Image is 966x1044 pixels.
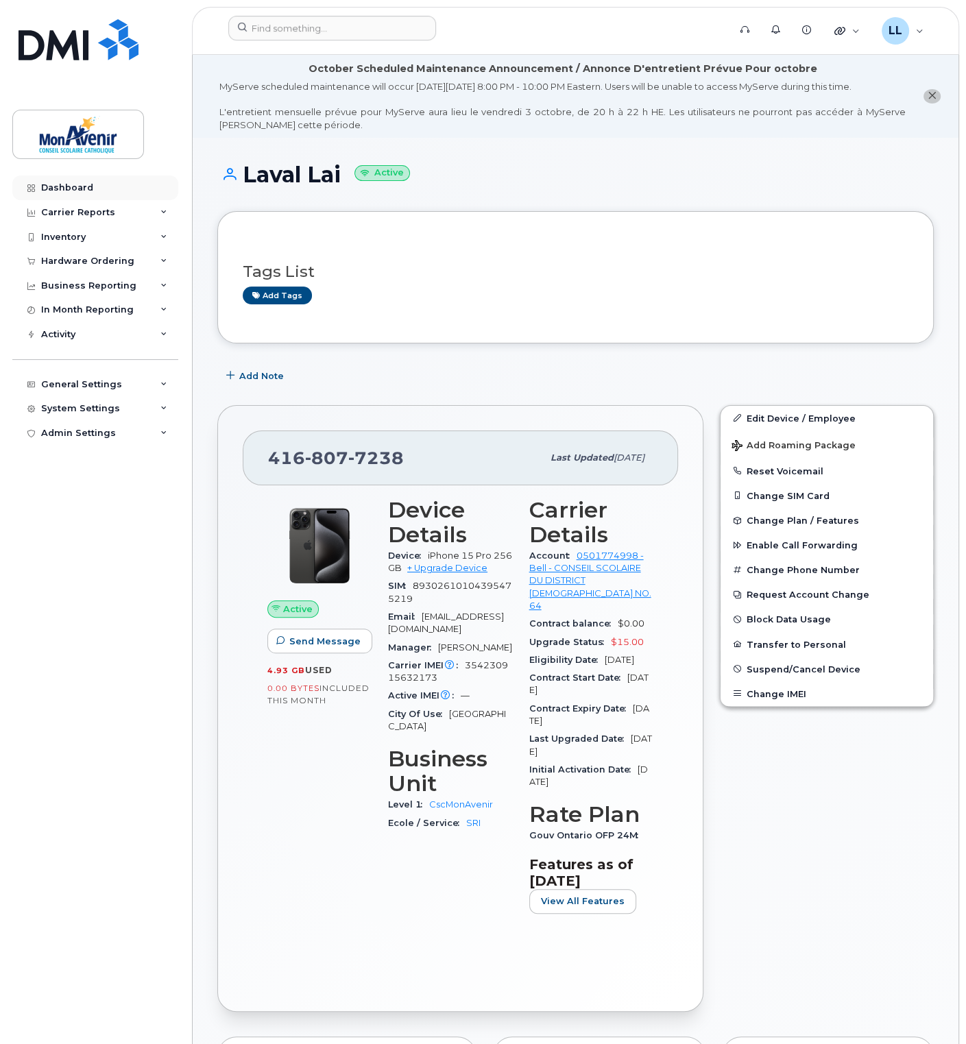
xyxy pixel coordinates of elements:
[388,642,438,653] span: Manager
[217,162,934,186] h1: Laval Lai
[529,733,652,756] span: [DATE]
[461,690,470,701] span: —
[438,642,512,653] span: [PERSON_NAME]
[388,799,429,810] span: Level 1
[747,540,858,550] span: Enable Call Forwarding
[289,635,361,648] span: Send Message
[529,802,654,827] h3: Rate Plan
[388,709,506,731] span: [GEOGRAPHIC_DATA]
[388,498,513,547] h3: Device Details
[388,550,512,573] span: iPhone 15 Pro 256GB
[305,448,348,468] span: 807
[243,263,908,280] h3: Tags List
[529,733,631,744] span: Last Upgraded Date
[721,632,933,657] button: Transfer to Personal
[407,563,487,573] a: + Upgrade Device
[529,764,638,775] span: Initial Activation Date
[219,80,906,131] div: MyServe scheduled maintenance will occur [DATE][DATE] 8:00 PM - 10:00 PM Eastern. Users will be u...
[239,369,284,383] span: Add Note
[721,582,933,607] button: Request Account Change
[529,889,636,914] button: View All Features
[466,818,481,828] a: SRI
[529,550,651,611] a: 0501774998 - Bell - CONSEIL SCOLAIRE DU DISTRICT [DEMOGRAPHIC_DATA] NO. 64
[721,657,933,681] button: Suspend/Cancel Device
[243,287,312,304] a: Add tags
[721,508,933,533] button: Change Plan / Features
[529,830,645,840] span: Gouv Ontario OFP 24M
[551,452,614,463] span: Last updated
[611,637,644,647] span: $15.00
[388,709,449,719] span: City Of Use
[747,515,859,526] span: Change Plan / Features
[388,611,422,622] span: Email
[529,672,649,695] span: [DATE]
[618,618,644,629] span: $0.00
[529,637,611,647] span: Upgrade Status
[278,505,361,587] img: iPhone_15_Pro_Black.png
[721,681,933,706] button: Change IMEI
[721,607,933,631] button: Block Data Usage
[217,364,295,389] button: Add Note
[388,581,511,603] span: 89302610104395475219
[721,406,933,430] a: Edit Device / Employee
[721,557,933,582] button: Change Phone Number
[267,683,319,693] span: 0.00 Bytes
[614,452,644,463] span: [DATE]
[267,666,305,675] span: 4.93 GB
[267,683,370,705] span: included this month
[305,665,333,675] span: used
[529,618,618,629] span: Contract balance
[721,533,933,557] button: Enable Call Forwarding
[529,550,577,561] span: Account
[388,611,504,634] span: [EMAIL_ADDRESS][DOMAIN_NAME]
[429,799,493,810] a: CscMonAvenir
[388,660,465,670] span: Carrier IMEI
[923,89,941,104] button: close notification
[721,430,933,459] button: Add Roaming Package
[605,655,634,665] span: [DATE]
[721,459,933,483] button: Reset Voicemail
[354,165,410,181] small: Active
[529,672,627,683] span: Contract Start Date
[529,498,654,547] h3: Carrier Details
[388,746,513,796] h3: Business Unit
[309,62,817,76] div: October Scheduled Maintenance Announcement / Annonce D'entretient Prévue Pour octobre
[348,448,404,468] span: 7238
[529,703,649,726] span: [DATE]
[283,603,313,616] span: Active
[529,703,633,714] span: Contract Expiry Date
[541,895,625,908] span: View All Features
[721,483,933,508] button: Change SIM Card
[388,550,428,561] span: Device
[388,818,466,828] span: Ecole / Service
[732,440,856,453] span: Add Roaming Package
[388,690,461,701] span: Active IMEI
[529,856,654,889] h3: Features as of [DATE]
[747,664,860,674] span: Suspend/Cancel Device
[267,629,372,653] button: Send Message
[268,448,404,468] span: 416
[388,581,413,591] span: SIM
[529,655,605,665] span: Eligibility Date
